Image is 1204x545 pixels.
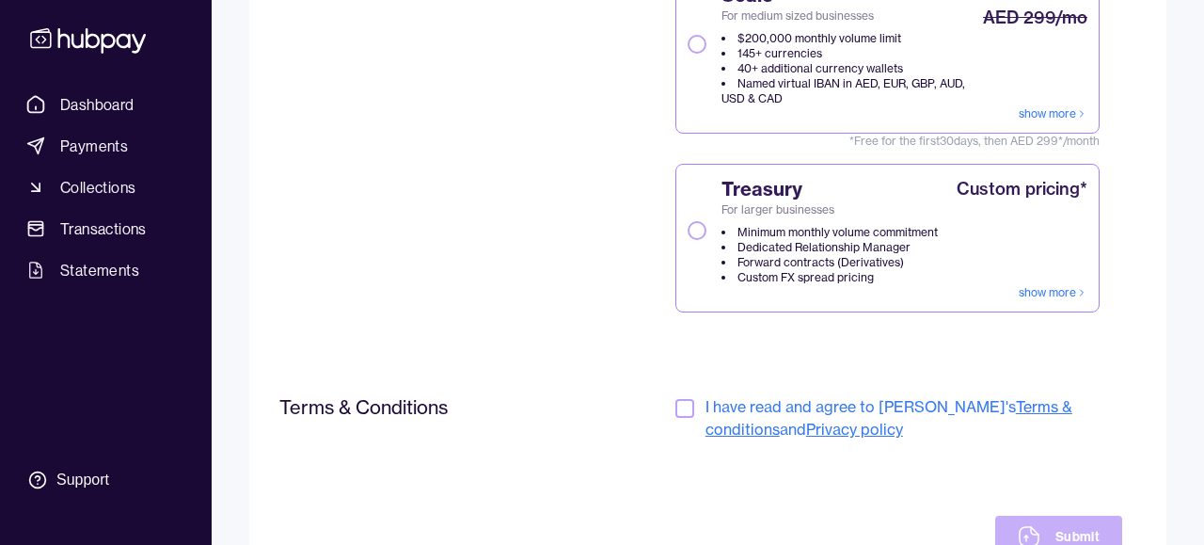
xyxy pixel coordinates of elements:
[721,176,938,202] span: Treasury
[19,88,193,121] a: Dashboard
[1019,106,1087,121] a: show more
[60,135,128,157] span: Payments
[60,176,135,199] span: Collections
[688,221,706,240] button: TreasuryFor larger businessesMinimum monthly volume commitmentDedicated Relationship ManagerForwa...
[279,395,562,419] h2: Terms & Conditions
[983,5,1087,31] div: AED 299/mo
[60,259,139,281] span: Statements
[675,134,1100,149] span: *Free for the first 30 days, then AED 299*/month
[60,93,135,116] span: Dashboard
[19,460,193,500] a: Support
[721,240,938,255] li: Dedicated Relationship Manager
[721,255,938,270] li: Forward contracts (Derivatives)
[721,202,938,217] span: For larger businesses
[688,35,706,54] button: ScaleFor medium sized businesses$200,000 monthly volume limit145+ currencies40+ additional curren...
[721,46,979,61] li: 145+ currencies
[806,420,903,439] a: Privacy policy
[19,170,193,204] a: Collections
[19,129,193,163] a: Payments
[721,225,938,240] li: Minimum monthly volume commitment
[721,31,979,46] li: $200,000 monthly volume limit
[1019,285,1087,300] a: show more
[56,470,109,490] div: Support
[705,395,1122,441] span: I have read and agree to [PERSON_NAME]'s and
[19,253,193,287] a: Statements
[957,176,1087,202] div: Custom pricing*
[60,217,147,240] span: Transactions
[19,212,193,246] a: Transactions
[721,270,938,285] li: Custom FX spread pricing
[721,76,979,106] li: Named virtual IBAN in AED, EUR, GBP, AUD, USD & CAD
[721,8,979,24] span: For medium sized businesses
[721,61,979,76] li: 40+ additional currency wallets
